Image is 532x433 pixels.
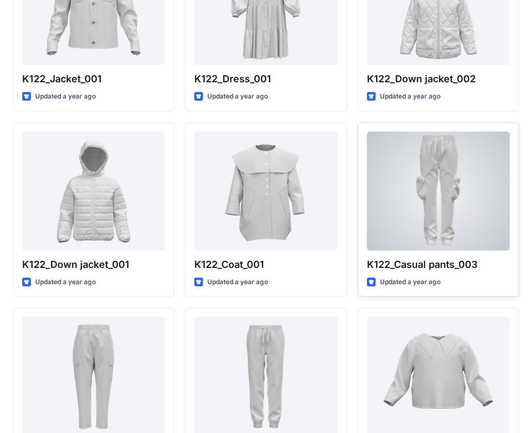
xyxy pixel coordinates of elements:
[35,91,96,102] p: Updated a year ago
[22,257,165,272] p: K122_Down jacket_001
[207,91,268,102] p: Updated a year ago
[35,277,96,288] p: Updated a year ago
[194,71,337,87] p: K122_Dress_001
[380,91,441,102] p: Updated a year ago
[367,71,510,87] p: K122_Down jacket_002
[380,277,441,288] p: Updated a year ago
[22,132,165,251] a: K122_Down jacket_001
[207,277,268,288] p: Updated a year ago
[367,132,510,251] a: K122_Casual pants_003
[194,257,337,272] p: K122_Coat_001
[22,71,165,87] p: K122_Jacket_001
[367,257,510,272] p: K122_Casual pants_003
[194,132,337,251] a: K122_Coat_001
